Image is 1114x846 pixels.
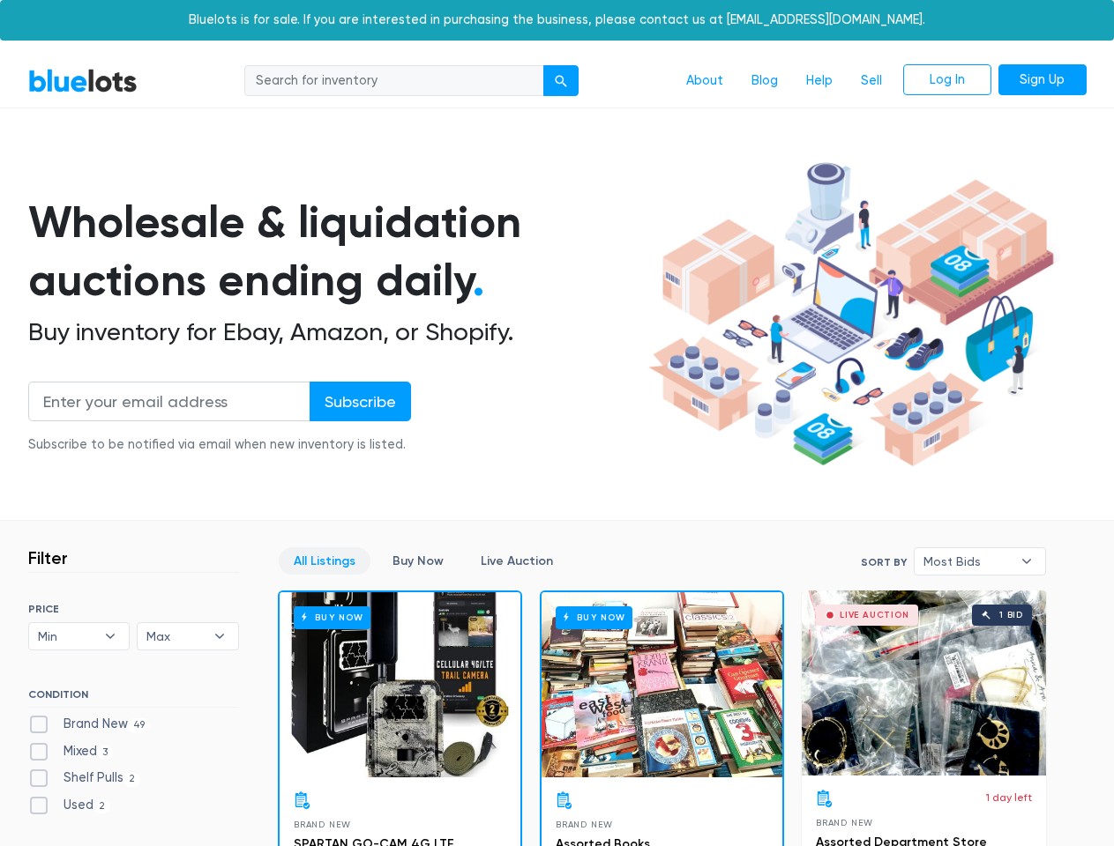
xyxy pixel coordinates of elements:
span: 2 [93,799,111,813]
div: Subscribe to be notified via email when new inventory is listed. [28,435,411,455]
label: Shelf Pulls [28,768,141,788]
h6: Buy Now [556,606,632,628]
a: Live Auction 1 bid [802,590,1046,775]
a: Help [792,64,847,98]
span: . [473,254,484,307]
a: About [672,64,737,98]
a: Sign Up [998,64,1087,96]
b: ▾ [201,623,238,649]
span: 49 [128,718,151,732]
a: All Listings [279,547,370,575]
b: ▾ [1008,548,1045,575]
p: 1 day left [986,790,1032,805]
a: Log In [903,64,991,96]
a: Blog [737,64,792,98]
div: Live Auction [840,611,909,620]
label: Brand New [28,715,151,734]
a: Buy Now [542,592,782,777]
a: Buy Now [280,592,520,777]
label: Mixed [28,742,114,761]
label: Sort By [861,554,907,570]
a: Buy Now [378,547,459,575]
span: Min [38,623,96,649]
h6: PRICE [28,603,239,615]
span: Most Bids [923,548,1012,575]
h3: Filter [28,547,68,568]
span: 3 [97,746,114,760]
a: BlueLots [28,68,138,93]
span: Brand New [556,820,613,829]
input: Enter your email address [28,382,310,421]
a: Sell [847,64,896,98]
span: Max [146,623,205,649]
input: Subscribe [310,382,411,421]
h1: Wholesale & liquidation auctions ending daily [28,193,642,310]
span: Brand New [816,818,873,827]
span: Brand New [294,820,351,829]
span: 2 [123,773,141,787]
img: hero-ee84e7d0318cb26816c560f6b4441b76977f77a177738b4e94f68c95b2b83dbb.png [642,154,1060,475]
label: Used [28,796,111,815]
a: Live Auction [466,547,568,575]
b: ▾ [92,623,129,649]
input: Search for inventory [244,65,544,97]
div: 1 bid [999,611,1023,620]
h2: Buy inventory for Ebay, Amazon, or Shopify. [28,317,642,347]
h6: CONDITION [28,688,239,708]
h6: Buy Now [294,606,370,628]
